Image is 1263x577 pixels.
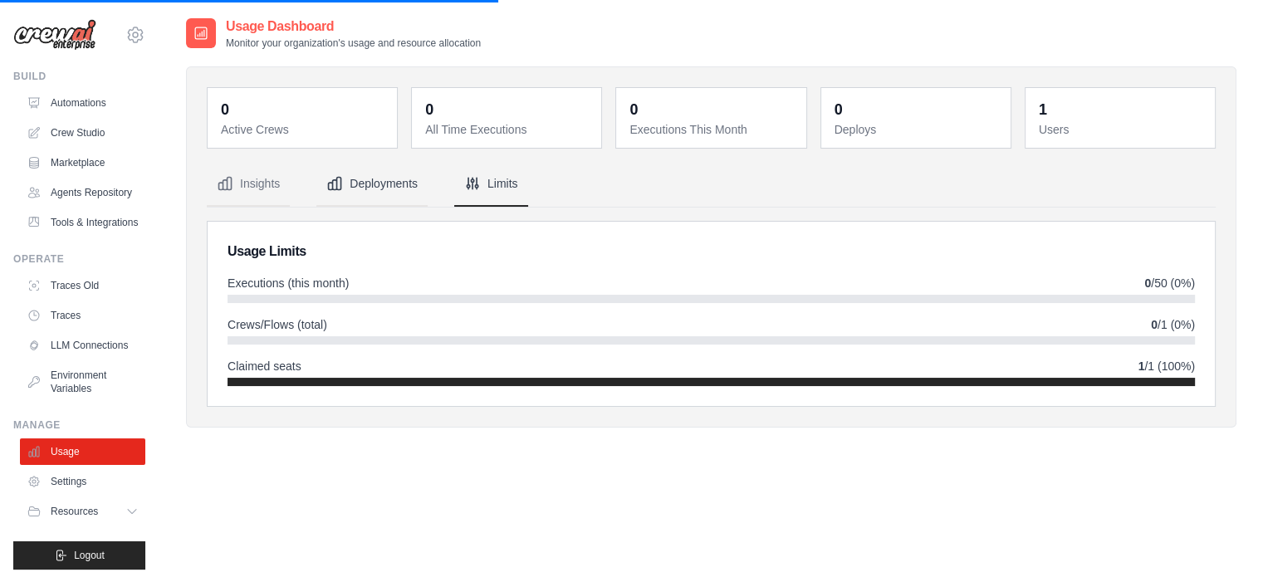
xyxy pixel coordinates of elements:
dt: All Time Executions [425,121,591,138]
strong: 1 [1138,359,1145,373]
div: 0 [629,98,638,121]
span: /1 (100%) [1138,358,1196,374]
a: Tools & Integrations [20,209,145,236]
span: Executions (this month) [228,275,349,291]
dt: Users [1039,121,1205,138]
a: Agents Repository [20,179,145,206]
a: Traces [20,302,145,329]
div: Operate [13,252,145,266]
dt: Deploys [835,121,1001,138]
a: Crew Studio [20,120,145,146]
p: Monitor your organization's usage and resource allocation [226,37,481,50]
dt: Executions This Month [629,121,795,138]
strong: 0 [1144,276,1151,290]
div: 0 [425,98,433,121]
h2: Usage Limits [228,242,1195,262]
a: Automations [20,90,145,116]
h2: Usage Dashboard [226,17,481,37]
button: Logout [13,541,145,570]
span: Resources [51,505,98,518]
div: 1 [1039,98,1047,121]
button: Deployments [316,162,428,207]
strong: 0 [1151,318,1158,331]
button: Insights [207,162,290,207]
a: Settings [20,468,145,495]
a: Marketplace [20,149,145,176]
a: Environment Variables [20,362,145,402]
button: Resources [20,498,145,525]
iframe: Chat Widget [1180,497,1263,577]
span: /50 (0%) [1144,275,1195,291]
a: LLM Connections [20,332,145,359]
span: Crews/Flows (total) [228,316,327,333]
div: Build [13,70,145,83]
span: Logout [74,549,105,562]
img: Logo [13,19,96,51]
a: Traces Old [20,272,145,299]
span: /1 (0%) [1151,316,1195,333]
div: 0 [221,98,229,121]
div: Manage [13,418,145,432]
nav: Tabs [207,162,1216,207]
span: Claimed seats [228,358,301,374]
div: 0 [835,98,843,121]
button: Limits [454,162,528,207]
dt: Active Crews [221,121,387,138]
a: Usage [20,438,145,465]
